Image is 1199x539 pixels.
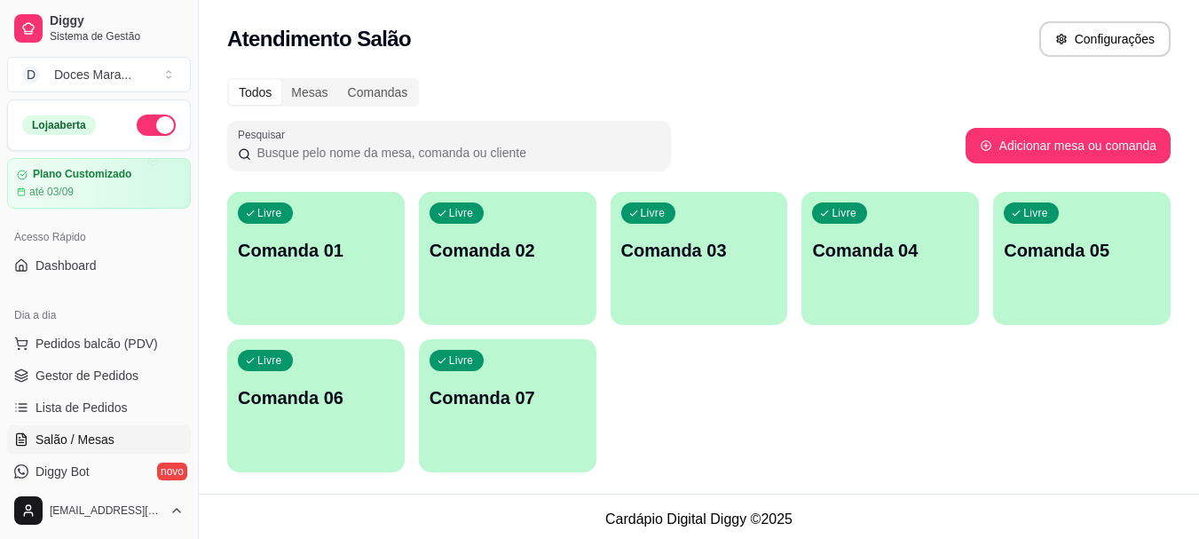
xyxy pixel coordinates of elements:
div: Dia a dia [7,301,191,329]
p: Livre [832,206,856,220]
a: Plano Customizadoaté 03/09 [7,158,191,209]
button: Pedidos balcão (PDV) [7,329,191,358]
span: Diggy [50,13,184,29]
h2: Atendimento Salão [227,25,411,53]
span: Lista de Pedidos [35,399,128,416]
label: Pesquisar [238,127,291,142]
span: Dashboard [35,257,97,274]
div: Loja aberta [22,115,96,135]
button: LivreComanda 07 [419,339,596,472]
a: Gestor de Pedidos [7,361,191,390]
p: Comanda 03 [621,238,777,263]
p: Comanda 04 [812,238,968,263]
p: Comanda 07 [430,385,586,410]
div: Acesso Rápido [7,223,191,251]
span: Diggy Bot [35,463,90,480]
span: Salão / Mesas [35,431,114,448]
button: LivreComanda 06 [227,339,405,472]
p: Livre [449,353,474,368]
p: Comanda 01 [238,238,394,263]
a: DiggySistema de Gestão [7,7,191,50]
a: Salão / Mesas [7,425,191,454]
button: Configurações [1039,21,1171,57]
p: Livre [641,206,666,220]
div: Comandas [338,80,418,105]
button: LivreComanda 01 [227,192,405,325]
input: Pesquisar [251,144,660,162]
span: Gestor de Pedidos [35,367,138,384]
button: LivreComanda 03 [611,192,788,325]
a: Lista de Pedidos [7,393,191,422]
button: Select a team [7,57,191,92]
div: Doces Mara ... [54,66,131,83]
p: Livre [1023,206,1048,220]
p: Livre [449,206,474,220]
div: Todos [229,80,281,105]
span: [EMAIL_ADDRESS][DOMAIN_NAME] [50,503,162,518]
button: LivreComanda 05 [993,192,1171,325]
button: [EMAIL_ADDRESS][DOMAIN_NAME] [7,489,191,532]
span: Sistema de Gestão [50,29,184,44]
button: Alterar Status [137,115,176,136]
p: Livre [257,206,282,220]
button: Adicionar mesa ou comanda [966,128,1171,163]
article: até 03/09 [29,185,74,199]
button: LivreComanda 02 [419,192,596,325]
p: Livre [257,353,282,368]
p: Comanda 06 [238,385,394,410]
span: D [22,66,40,83]
div: Mesas [281,80,337,105]
button: LivreComanda 04 [801,192,979,325]
p: Comanda 05 [1004,238,1160,263]
span: Pedidos balcão (PDV) [35,335,158,353]
article: Plano Customizado [33,168,131,181]
a: Diggy Botnovo [7,457,191,486]
a: Dashboard [7,251,191,280]
p: Comanda 02 [430,238,586,263]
